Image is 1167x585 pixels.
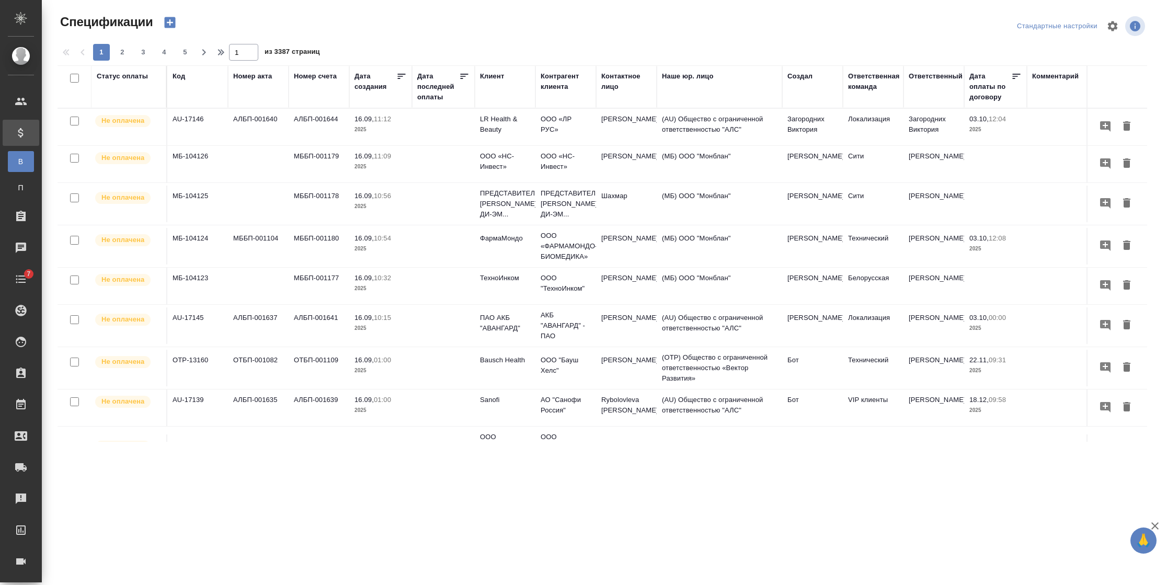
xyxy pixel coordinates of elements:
button: Удалить [1118,276,1136,295]
td: [PERSON_NAME] [596,350,657,386]
span: 4 [156,47,173,58]
div: Ответственная команда [848,71,900,92]
td: AU-17146 [167,109,228,145]
p: ПАО АКБ "АВАНГАРД" [480,313,530,334]
p: Не оплачена [101,274,144,285]
td: ТДБП-000723 [289,434,349,471]
button: 2 [114,44,131,61]
div: Контактное лицо [601,71,651,92]
a: П [8,177,34,198]
td: АЛБП-001639 [289,389,349,426]
p: 2025 [969,365,1022,376]
p: 01:00 [374,396,391,404]
p: 16.09, [354,115,374,123]
p: 09:58 [989,396,1006,404]
p: 16.09, [354,396,374,404]
td: АЛБП-001641 [289,307,349,344]
td: Бот [782,350,843,386]
td: [PERSON_NAME] [596,228,657,265]
td: Сити [843,146,903,182]
button: Удалить [1118,358,1136,377]
td: [PERSON_NAME] [903,186,964,222]
p: LR Health & Beauty [480,114,530,135]
p: 16.09, [354,192,374,200]
button: 3 [135,44,152,61]
button: Создать [157,14,182,31]
p: 10:32 [374,274,391,282]
td: (МБ) ООО "Монблан" [657,268,782,304]
div: Код [173,71,185,82]
p: АКБ "АВАНГАРД" - ПАО [541,310,591,341]
div: Дата создания [354,71,396,92]
td: (Т2) ООО "Трактат24" [657,434,782,471]
p: ООО "МЕРКАТУС НОВА КОМПАНИ" [480,432,530,474]
div: Ответственный [909,71,963,82]
p: 2025 [969,124,1022,135]
td: (AU) Общество с ограниченной ответственностью "АЛС" [657,307,782,344]
td: [PERSON_NAME] [596,268,657,304]
p: Не оплачена [101,396,144,407]
span: 5 [177,47,193,58]
div: Дата оплаты по договору [969,71,1011,102]
td: МБ-104123 [167,268,228,304]
td: Шахмар [596,186,657,222]
td: ОТБП-001082 [228,350,289,386]
div: Контрагент клиента [541,71,591,92]
button: Удалить [1118,398,1136,417]
p: Не оплачена [101,116,144,126]
span: В [13,156,29,167]
td: [PERSON_NAME] [596,146,657,182]
td: Технический [843,350,903,386]
td: (AU) Общество с ограниченной ответственностью "АЛС" [657,389,782,426]
p: ПРЕДСТАВИТЕЛЬСТВО [PERSON_NAME] ДИ-ЭМ... [480,188,530,220]
p: 18.12, [969,396,989,404]
p: 03.10, [969,314,989,322]
p: Bausch Health [480,355,530,365]
a: В [8,151,34,172]
td: АЛБП-001640 [228,109,289,145]
td: [PERSON_NAME] [782,228,843,265]
td: ОТБП-001109 [289,350,349,386]
td: [PERSON_NAME] [903,146,964,182]
p: 16.09, [354,314,374,322]
p: 22.11, [969,356,989,364]
td: [PERSON_NAME] [782,186,843,222]
td: Локализация [843,109,903,145]
td: [PERSON_NAME] [782,307,843,344]
td: [PERSON_NAME] [596,109,657,145]
button: Удалить [1118,154,1136,174]
p: 2025 [969,244,1022,254]
td: АЛБП-001635 [228,389,289,426]
span: из 3387 страниц [265,45,320,61]
p: 16.09, [354,274,374,282]
td: [PERSON_NAME] [596,434,657,471]
p: 16.09, [354,356,374,364]
div: Номер акта [233,71,272,82]
button: 🙏 [1130,527,1157,554]
td: Локализация [843,307,903,344]
button: Удалить [1118,316,1136,335]
p: 2025 [354,323,407,334]
td: [PERSON_NAME] [782,268,843,304]
p: Не оплачена [101,441,144,452]
span: 🙏 [1135,530,1152,552]
p: 16.09, [354,234,374,242]
p: 2025 [354,162,407,172]
p: 2025 [354,283,407,294]
td: Загородних Виктория [903,109,964,145]
td: [PERSON_NAME] [782,146,843,182]
p: 2025 [354,201,407,212]
p: 2025 [354,244,407,254]
a: 7 [3,266,39,292]
p: 2025 [969,323,1022,334]
p: 09:31 [989,356,1006,364]
p: ТехноИнком [480,273,530,283]
td: МББП-001179 [289,146,349,182]
p: ПРЕДСТАВИТЕЛЬСТВО [PERSON_NAME] ДИ-ЭМ... [541,188,591,220]
td: АЛБП-001637 [228,307,289,344]
p: 2025 [354,124,407,135]
td: [PERSON_NAME] [903,228,964,265]
p: 11:09 [374,152,391,160]
p: 00:00 [989,314,1006,322]
p: Не оплачена [101,153,144,163]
